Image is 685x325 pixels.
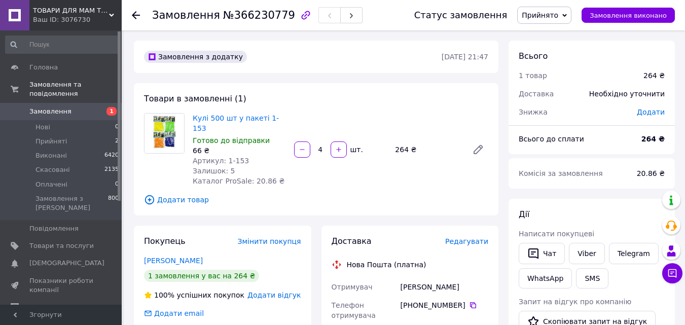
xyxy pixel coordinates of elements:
a: Viber [569,243,604,264]
span: Запит на відгук про компанію [519,298,631,306]
div: шт. [348,145,364,155]
span: Замовлення виконано [590,12,667,19]
div: Ваш ID: 3076730 [33,15,122,24]
span: Всього [519,51,548,61]
span: Виконані [35,151,67,160]
span: Замовлення [29,107,71,116]
span: Змінити покупця [238,237,301,245]
span: 100% [154,291,174,299]
a: Telegram [609,243,659,264]
span: 800 [108,194,119,212]
span: Прийняті [35,137,67,146]
input: Пошук [5,35,120,54]
span: 2 [115,137,119,146]
div: Замовлення з додатку [144,51,247,63]
div: 264 ₴ [643,70,665,81]
span: Редагувати [445,237,488,245]
span: Доставка [332,236,372,246]
span: Показники роботи компанії [29,276,94,295]
div: успішних покупок [144,290,244,300]
button: Чат з покупцем [662,263,682,283]
span: Залишок: 5 [193,167,235,175]
div: 1 замовлення у вас на 264 ₴ [144,270,259,282]
span: Написати покупцеві [519,230,594,238]
div: Повернутися назад [132,10,140,20]
b: 264 ₴ [641,135,665,143]
span: Комісія за замовлення [519,169,603,177]
span: Головна [29,63,58,72]
a: [PERSON_NAME] [144,257,203,265]
span: Повідомлення [29,224,79,233]
div: Необхідно уточнити [583,83,671,105]
span: Оплачені [35,180,67,189]
button: SMS [576,268,608,288]
span: Всього до сплати [519,135,584,143]
span: ТОВАРИ ДЛЯ МАМ ТА ДІТЕЙ [33,6,109,15]
div: [PERSON_NAME] [399,278,490,296]
span: Знижка [519,108,548,116]
span: Додати відгук [247,291,301,299]
a: Кулі 500 шт у пакеті 1-153 [193,114,279,132]
span: 1 товар [519,71,547,80]
div: Додати email [153,308,205,318]
span: Доставка [519,90,554,98]
a: Редагувати [468,139,488,160]
div: Статус замовлення [414,10,508,20]
button: Чат [519,243,565,264]
div: Нова Пошта (платна) [344,260,429,270]
span: 0 [115,180,119,189]
span: Відгуки [29,303,56,312]
span: 20.86 ₴ [637,169,665,177]
span: №366230779 [223,9,295,21]
span: Товари в замовленні (1) [144,94,246,103]
span: [DEMOGRAPHIC_DATA] [29,259,104,268]
div: Додати email [143,308,205,318]
span: 2135 [104,165,119,174]
span: Покупець [144,236,186,246]
time: [DATE] 21:47 [442,53,488,61]
img: Кулі 500 шт у пакеті 1-153 [145,114,184,153]
span: Додати [637,108,665,116]
div: [PHONE_NUMBER] [401,300,488,310]
span: Нові [35,123,50,132]
span: Телефон отримувача [332,301,376,319]
a: WhatsApp [519,268,572,288]
span: Замовлення та повідомлення [29,80,122,98]
span: 1 [106,107,117,116]
span: Артикул: 1-153 [193,157,249,165]
span: Отримувач [332,283,373,291]
span: Готово до відправки [193,136,270,145]
span: Каталог ProSale: 20.86 ₴ [193,177,284,185]
span: 6420 [104,151,119,160]
span: Товари та послуги [29,241,94,250]
span: 0 [115,123,119,132]
span: Прийнято [522,11,558,19]
span: Додати товар [144,194,488,205]
button: Замовлення виконано [582,8,675,23]
div: 264 ₴ [391,142,464,157]
span: Замовлення з [PERSON_NAME] [35,194,108,212]
span: Замовлення [152,9,220,21]
span: Скасовані [35,165,70,174]
span: Дії [519,209,529,219]
div: 66 ₴ [193,146,286,156]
